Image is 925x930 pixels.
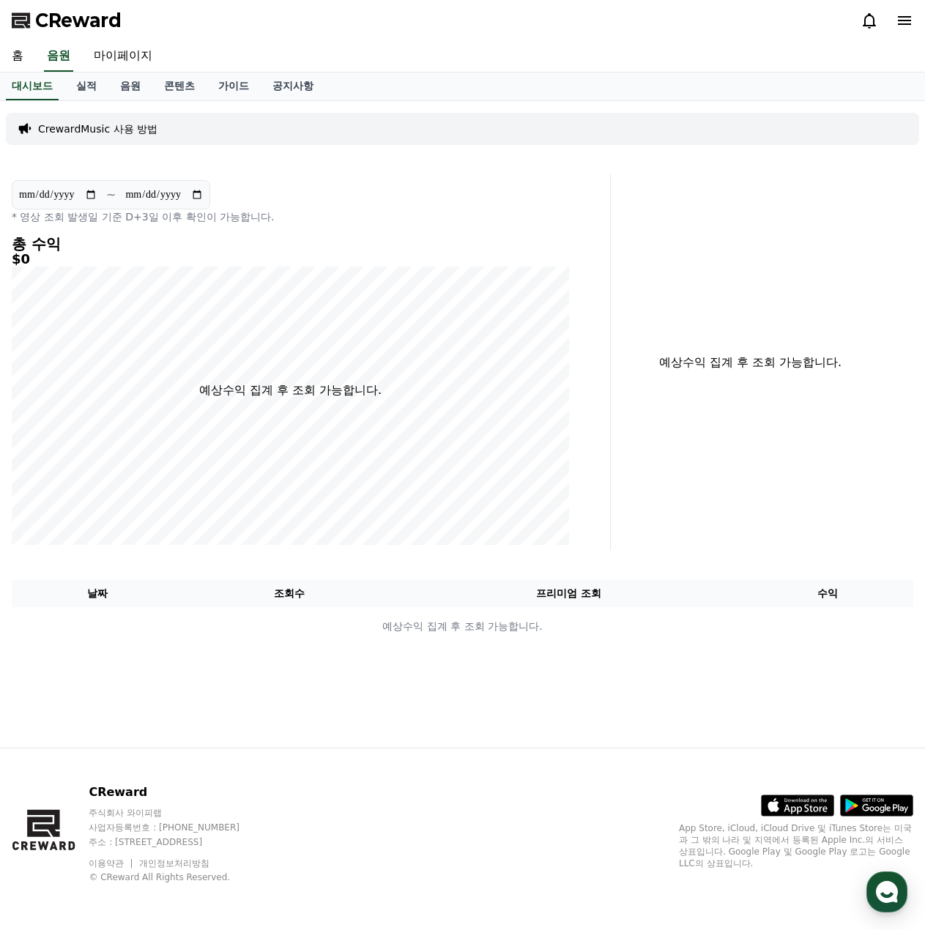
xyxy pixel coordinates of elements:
[89,858,135,868] a: 이용약관
[12,580,184,607] th: 날짜
[106,186,116,204] p: ~
[12,209,569,224] p: * 영상 조회 발생일 기준 D+3일 이후 확인이 가능합니다.
[184,580,395,607] th: 조회수
[395,580,742,607] th: 프리미엄 조회
[12,236,569,252] h4: 총 수익
[12,619,913,634] p: 예상수익 집계 후 조회 가능합니다.
[679,822,913,869] p: App Store, iCloud, iCloud Drive 및 iTunes Store는 미국과 그 밖의 나라 및 지역에서 등록된 Apple Inc.의 서비스 상표입니다. Goo...
[139,858,209,868] a: 개인정보처리방침
[38,122,157,136] a: CrewardMusic 사용 방법
[623,354,878,371] p: 예상수익 집계 후 조회 가능합니다.
[6,72,59,100] a: 대시보드
[35,9,122,32] span: CReward
[89,784,267,801] p: CReward
[89,836,267,848] p: 주소 : [STREET_ADDRESS]
[207,72,261,100] a: 가이드
[89,807,267,819] p: 주식회사 와이피랩
[64,72,108,100] a: 실적
[44,41,73,72] a: 음원
[152,72,207,100] a: 콘텐츠
[261,72,325,100] a: 공지사항
[89,822,267,833] p: 사업자등록번호 : [PHONE_NUMBER]
[82,41,164,72] a: 마이페이지
[12,252,569,267] h5: $0
[89,871,267,883] p: © CReward All Rights Reserved.
[108,72,152,100] a: 음원
[741,580,913,607] th: 수익
[12,9,122,32] a: CReward
[199,382,382,399] p: 예상수익 집계 후 조회 가능합니다.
